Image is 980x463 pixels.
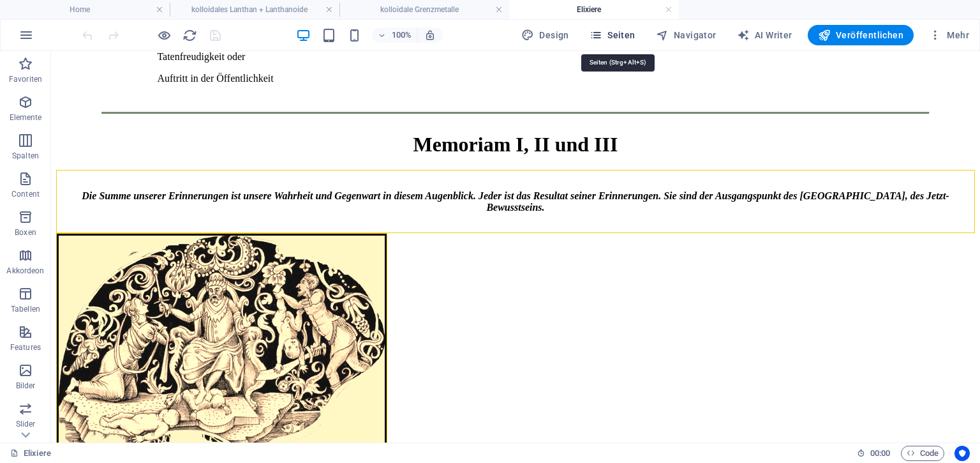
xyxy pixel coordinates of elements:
[424,29,436,41] i: Bei Größenänderung Zoomstufe automatisch an das gewählte Gerät anpassen.
[857,446,891,461] h6: Session-Zeit
[12,151,39,161] p: Spalten
[11,189,40,199] p: Content
[170,3,339,17] h4: kolloidales Lanthan + Lanthanoide
[737,29,792,42] span: AI Writer
[16,419,36,429] p: Slider
[651,25,722,45] button: Navigator
[818,29,903,42] span: Veröffentlichen
[182,27,197,43] button: reload
[954,446,970,461] button: Usercentrics
[516,25,574,45] div: Design (Strg+Alt+Y)
[15,227,36,238] p: Boxen
[372,27,417,43] button: 100%
[10,446,51,461] a: Klick, um Auswahl aufzuheben. Doppelklick öffnet Seitenverwaltung
[901,446,944,461] button: Code
[339,3,509,17] h4: kolloidale Grenzmetalle
[656,29,716,42] span: Navigator
[732,25,798,45] button: AI Writer
[11,304,40,314] p: Tabellen
[521,29,569,42] span: Design
[870,446,890,461] span: 00 00
[929,29,969,42] span: Mehr
[509,3,679,17] h4: Elixiere
[590,29,635,42] span: Seiten
[808,25,914,45] button: Veröffentlichen
[879,448,881,458] span: :
[516,25,574,45] button: Design
[924,25,974,45] button: Mehr
[9,74,42,84] p: Favoriten
[156,27,172,43] button: Klicke hier, um den Vorschau-Modus zu verlassen
[584,25,641,45] button: Seiten
[391,27,412,43] h6: 100%
[907,446,939,461] span: Code
[16,381,36,391] p: Bilder
[182,28,197,43] i: Seite neu laden
[6,266,44,276] p: Akkordeon
[10,342,41,353] p: Features
[10,112,42,123] p: Elemente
